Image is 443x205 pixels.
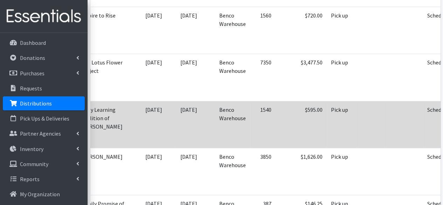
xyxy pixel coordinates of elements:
[20,130,61,137] p: Partner Agencies
[20,145,43,152] p: Inventory
[3,96,85,110] a: Distributions
[327,7,356,54] td: Pick up
[327,148,356,195] td: Pick up
[215,148,250,195] td: Benco Warehouse
[276,101,327,148] td: $595.00
[3,66,85,80] a: Purchases
[3,111,85,125] a: Pick Ups & Deliveries
[3,5,85,28] img: HumanEssentials
[276,148,327,195] td: $1,626.00
[20,176,40,183] p: Reports
[77,54,141,101] td: The Lotus Flower Project
[3,157,85,171] a: Community
[20,115,69,122] p: Pick Ups & Deliveries
[3,142,85,156] a: Inventory
[276,7,327,54] td: $720.00
[77,7,141,54] td: Inspire to Rise
[141,148,176,195] td: [DATE]
[3,36,85,50] a: Dashboard
[327,101,356,148] td: Pick up
[20,160,48,168] p: Community
[20,70,44,77] p: Purchases
[3,51,85,65] a: Donations
[250,7,276,54] td: 1560
[215,54,250,101] td: Benco Warehouse
[250,54,276,101] td: 7350
[3,187,85,201] a: My Organization
[327,54,356,101] td: Pick up
[250,101,276,148] td: 1540
[176,54,215,101] td: [DATE]
[20,54,45,61] p: Donations
[141,54,176,101] td: [DATE]
[250,148,276,195] td: 3850
[3,81,85,95] a: Requests
[215,101,250,148] td: Benco Warehouse
[276,54,327,101] td: $3,477.50
[3,127,85,141] a: Partner Agencies
[176,148,215,195] td: [DATE]
[20,100,52,107] p: Distributions
[77,101,141,148] td: Early Learning Coalition of [PERSON_NAME]
[20,85,42,92] p: Requests
[3,172,85,186] a: Reports
[176,101,215,148] td: [DATE]
[141,101,176,148] td: [DATE]
[77,148,141,195] td: [PERSON_NAME]
[176,7,215,54] td: [DATE]
[20,191,60,198] p: My Organization
[215,7,250,54] td: Benco Warehouse
[141,7,176,54] td: [DATE]
[20,39,46,46] p: Dashboard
